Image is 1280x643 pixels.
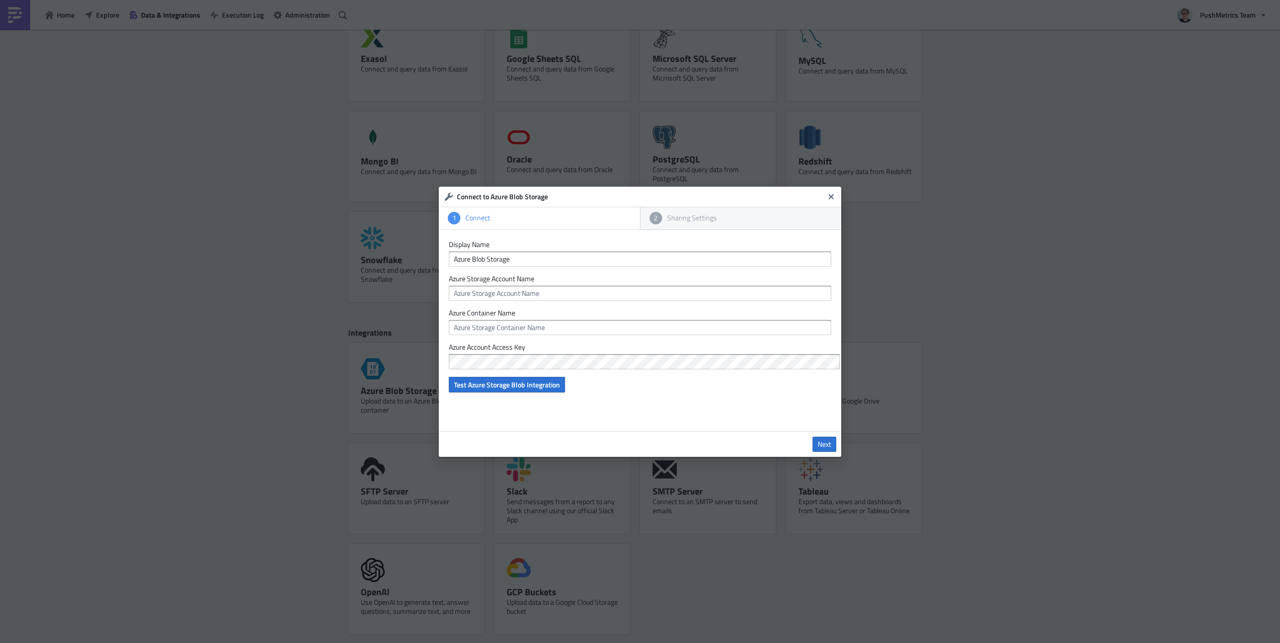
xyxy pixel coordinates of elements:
[449,308,831,317] label: Azure Container Name
[449,286,831,301] input: Azure Storage Account Name
[818,440,831,449] span: Next
[449,252,831,267] input: Give it a name
[449,377,565,392] button: Test Azure Storage Blob Integration
[449,320,831,335] input: Azure Storage Container Name
[449,274,831,283] label: Azure Storage Account Name
[662,213,833,222] div: Sharing Settings
[448,212,460,224] div: 1
[457,192,824,201] h6: Connect to Azure Blob Storage
[813,437,836,452] a: Next
[650,212,662,224] div: 2
[454,379,560,390] span: Test Azure Storage Blob Integration
[460,213,631,222] div: Connect
[449,343,831,352] label: Azure Account Access Key
[449,240,831,249] label: Display Name
[824,189,839,204] button: Close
